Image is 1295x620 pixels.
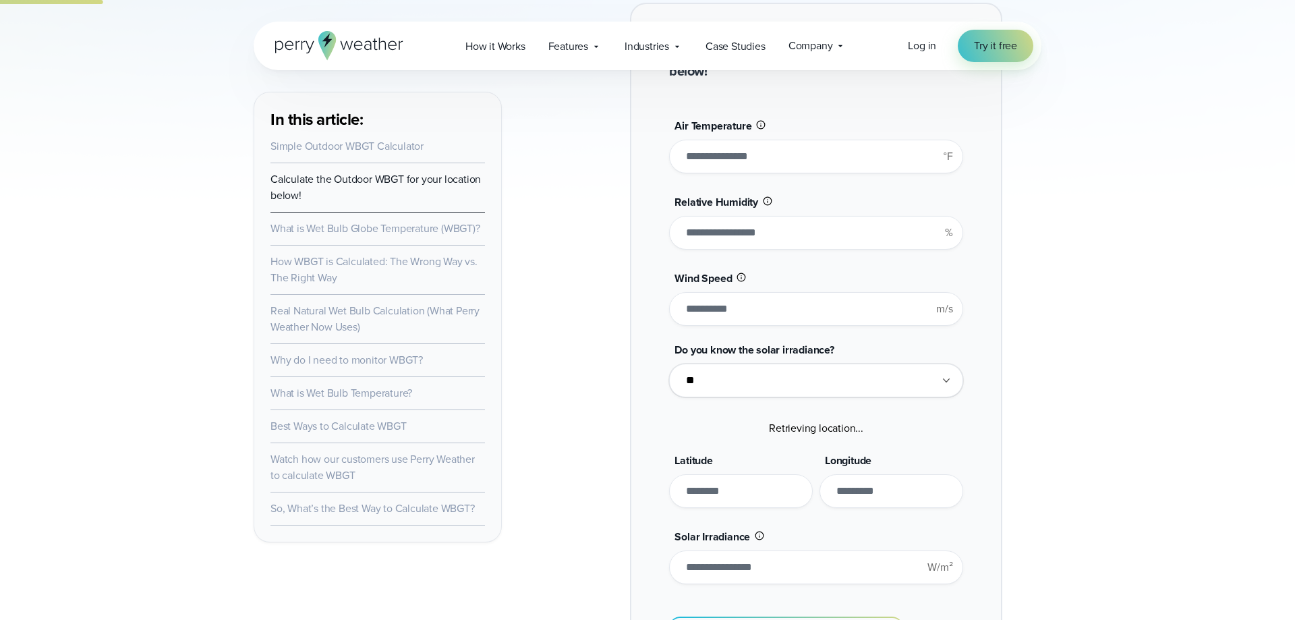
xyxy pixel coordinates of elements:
[270,418,407,434] a: Best Ways to Calculate WBGT
[694,32,777,60] a: Case Studies
[270,451,475,483] a: Watch how our customers use Perry Weather to calculate WBGT
[974,38,1017,54] span: Try it free
[625,38,669,55] span: Industries
[674,194,758,210] span: Relative Humidity
[270,221,480,236] a: What is Wet Bulb Globe Temperature (WBGT)?
[769,420,863,436] span: Retrieving location...
[674,271,732,286] span: Wind Speed
[270,352,423,368] a: Why do I need to monitor WBGT?
[706,38,766,55] span: Case Studies
[270,109,485,130] h3: In this article:
[270,171,481,203] a: Calculate the Outdoor WBGT for your location below!
[465,38,525,55] span: How it Works
[674,453,712,468] span: Latitude
[674,342,834,358] span: Do you know the solar irradiance?
[788,38,833,54] span: Company
[958,30,1033,62] a: Try it free
[548,38,588,55] span: Features
[270,303,480,335] a: Real Natural Wet Bulb Calculation (What Perry Weather Now Uses)
[825,453,871,468] span: Longitude
[908,38,936,54] a: Log in
[270,254,478,285] a: How WBGT is Calculated: The Wrong Way vs. The Right Way
[674,529,750,544] span: Solar Irradiance
[908,38,936,53] span: Log in
[674,118,751,134] span: Air Temperature
[270,138,424,154] a: Simple Outdoor WBGT Calculator
[454,32,537,60] a: How it Works
[270,385,412,401] a: What is Wet Bulb Temperature?
[270,501,475,516] a: So, What’s the Best Way to Calculate WBGT?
